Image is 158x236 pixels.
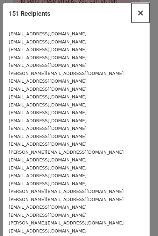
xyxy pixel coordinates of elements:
[9,197,124,202] small: [PERSON_NAME][EMAIL_ADDRESS][DOMAIN_NAME]
[9,94,87,99] small: [EMAIL_ADDRESS][DOMAIN_NAME]
[9,173,87,178] small: [EMAIL_ADDRESS][DOMAIN_NAME]
[9,71,124,76] small: [PERSON_NAME][EMAIL_ADDRESS][DOMAIN_NAME]
[9,157,87,162] small: [EMAIL_ADDRESS][DOMAIN_NAME]
[131,3,150,23] button: Close
[9,134,87,139] small: [EMAIL_ADDRESS][DOMAIN_NAME]
[9,150,124,155] small: [PERSON_NAME][EMAIL_ADDRESS][DOMAIN_NAME]
[9,118,87,123] small: [EMAIL_ADDRESS][DOMAIN_NAME]
[9,63,87,68] small: [EMAIL_ADDRESS][DOMAIN_NAME]
[9,86,87,92] small: [EMAIL_ADDRESS][DOMAIN_NAME]
[9,213,87,218] small: [EMAIL_ADDRESS][DOMAIN_NAME]
[9,110,87,115] small: [EMAIL_ADDRESS][DOMAIN_NAME]
[9,9,50,18] h5: 151 Recipients
[9,39,87,44] small: [EMAIL_ADDRESS][DOMAIN_NAME]
[9,31,87,36] small: [EMAIL_ADDRESS][DOMAIN_NAME]
[9,165,87,171] small: [EMAIL_ADDRESS][DOMAIN_NAME]
[9,228,87,234] small: [EMAIL_ADDRESS][DOMAIN_NAME]
[137,8,144,18] span: ×
[9,220,124,225] small: [PERSON_NAME][EMAIL_ADDRESS][DOMAIN_NAME]
[9,141,87,147] small: [EMAIL_ADDRESS][DOMAIN_NAME]
[9,47,87,52] small: [EMAIL_ADDRESS][DOMAIN_NAME]
[9,204,87,210] small: [EMAIL_ADDRESS][DOMAIN_NAME]
[9,55,87,60] small: [EMAIL_ADDRESS][DOMAIN_NAME]
[9,126,87,131] small: [EMAIL_ADDRESS][DOMAIN_NAME]
[9,78,87,84] small: [EMAIL_ADDRESS][DOMAIN_NAME]
[123,202,158,236] iframe: Chat Widget
[9,189,124,194] small: [PERSON_NAME][EMAIL_ADDRESS][DOMAIN_NAME]
[9,181,87,186] small: [EMAIL_ADDRESS][DOMAIN_NAME]
[9,102,87,107] small: [EMAIL_ADDRESS][DOMAIN_NAME]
